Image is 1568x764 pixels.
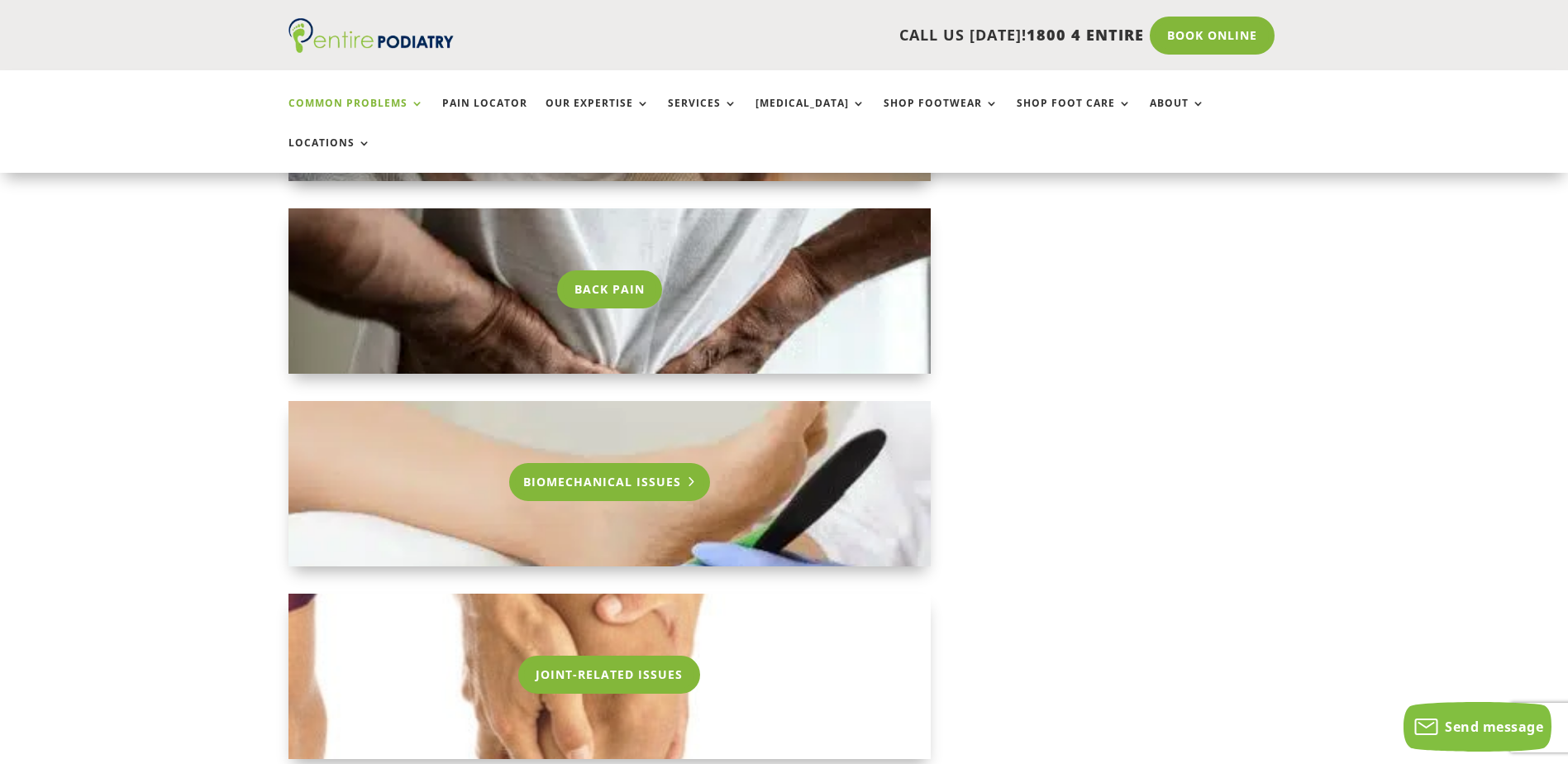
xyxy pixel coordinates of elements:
[288,137,371,173] a: Locations
[509,463,710,501] a: Biomechanical Issues
[1404,702,1551,752] button: Send message
[884,98,998,133] a: Shop Footwear
[442,98,527,133] a: Pain Locator
[288,40,454,56] a: Entire Podiatry
[288,18,454,53] img: logo (1)
[1027,25,1144,45] span: 1800 4 ENTIRE
[557,270,662,308] a: Back Pain
[1150,17,1275,55] a: Book Online
[517,25,1144,46] p: CALL US [DATE]!
[288,98,424,133] a: Common Problems
[1150,98,1205,133] a: About
[668,98,737,133] a: Services
[1445,718,1543,736] span: Send message
[1017,98,1132,133] a: Shop Foot Care
[755,98,865,133] a: [MEDICAL_DATA]
[546,98,650,133] a: Our Expertise
[518,656,700,694] a: Joint-Related Issues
